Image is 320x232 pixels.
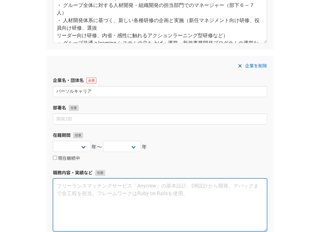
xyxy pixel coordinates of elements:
[142,143,147,151] span: 年
[53,132,267,139] label: 在籍期間
[91,143,102,151] span: 年〜
[53,156,57,160] input: 現在継続中
[53,77,267,84] label: 企業名・団体名
[53,156,80,161] label: 現在継続中
[53,170,267,176] label: 職務内容・実績など
[53,86,267,97] input: エニィクルー株式会社
[53,113,267,125] input: 開発2部
[245,62,267,70] span: 企業を削除
[53,105,267,111] label: 部署名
